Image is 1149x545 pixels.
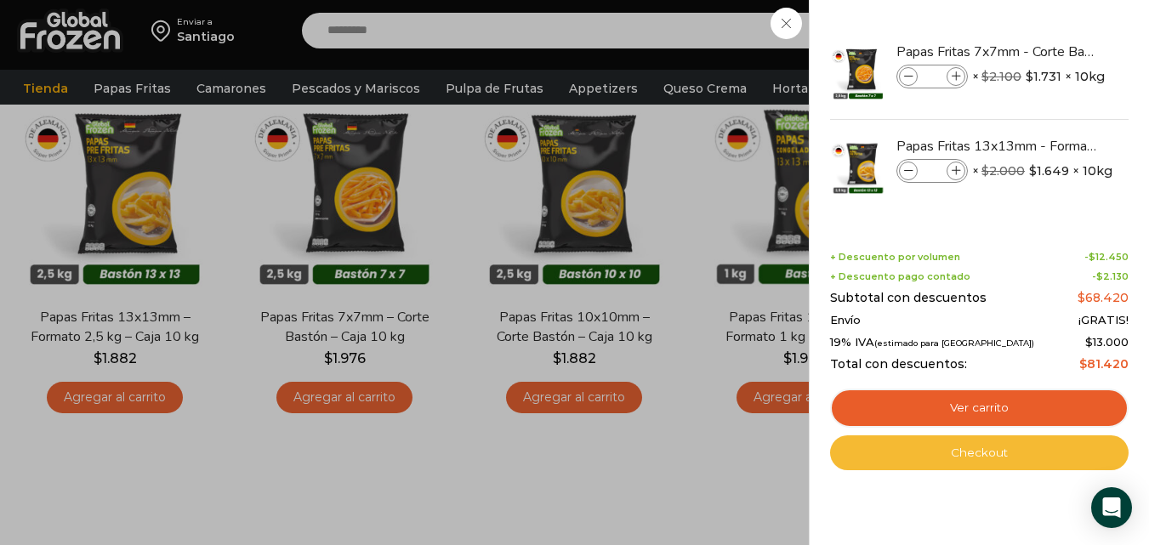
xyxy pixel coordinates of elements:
bdi: 68.420 [1078,290,1129,305]
input: Product quantity [919,67,945,86]
span: 19% IVA [830,336,1034,349]
small: (estimado para [GEOGRAPHIC_DATA]) [874,338,1034,348]
span: Total con descuentos: [830,357,967,372]
bdi: 81.420 [1079,356,1129,372]
span: Subtotal con descuentos [830,291,987,305]
span: $ [1079,356,1087,372]
span: $ [981,163,989,179]
span: ¡GRATIS! [1078,314,1129,327]
bdi: 2.130 [1096,270,1129,282]
bdi: 1.649 [1029,162,1069,179]
bdi: 2.100 [981,69,1021,84]
bdi: 12.450 [1089,251,1129,263]
span: $ [1029,162,1037,179]
span: - [1084,252,1129,263]
span: $ [1026,68,1033,85]
span: × × 10kg [972,159,1112,183]
span: + Descuento por volumen [830,252,960,263]
input: Product quantity [919,162,945,180]
span: - [1092,271,1129,282]
a: Checkout [830,435,1129,471]
span: + Descuento pago contado [830,271,970,282]
bdi: 1.731 [1026,68,1061,85]
span: Envío [830,314,861,327]
span: $ [1078,290,1085,305]
a: Papas Fritas 13x13mm - Formato 2,5 kg - Caja 10 kg [896,137,1099,156]
span: 13.000 [1085,335,1129,349]
span: $ [1096,270,1103,282]
a: Papas Fritas 7x7mm - Corte Bastón - Caja 10 kg [896,43,1099,61]
span: × × 10kg [972,65,1105,88]
a: Ver carrito [830,389,1129,428]
span: $ [981,69,989,84]
bdi: 2.000 [981,163,1025,179]
span: $ [1089,251,1095,263]
div: Open Intercom Messenger [1091,487,1132,528]
span: $ [1085,335,1093,349]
